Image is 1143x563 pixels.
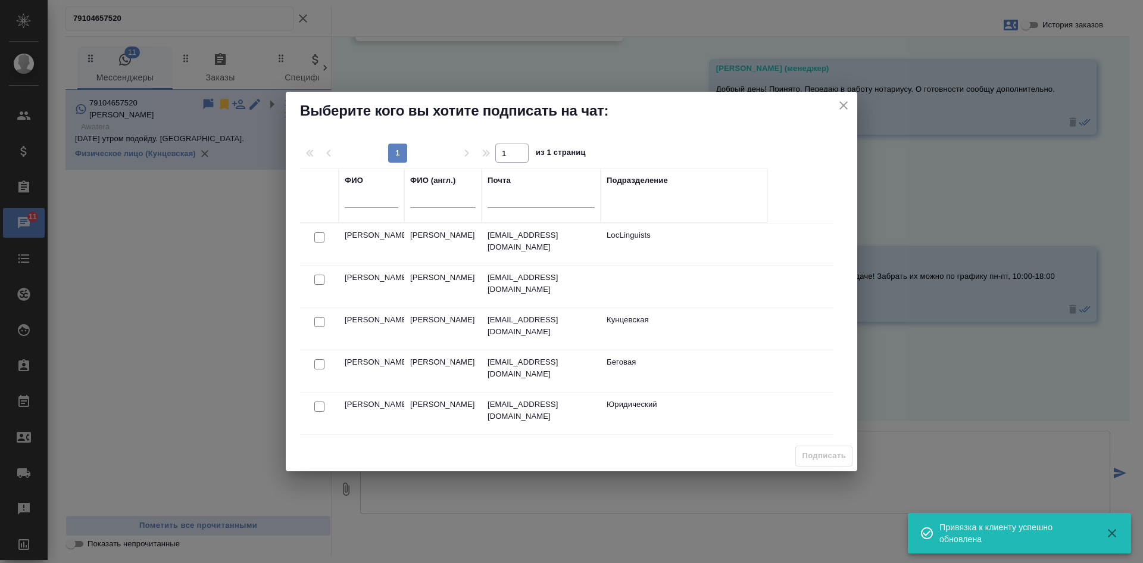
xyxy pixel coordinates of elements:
[345,314,398,326] p: [PERSON_NAME]
[795,446,852,466] span: Выберите cотрудника
[482,350,601,392] td: [EMAIL_ADDRESS][DOMAIN_NAME]
[601,350,767,392] td: Беговая
[482,308,601,350] td: [EMAIL_ADDRESS][DOMAIN_NAME]
[410,314,476,326] p: [PERSON_NAME]
[410,272,476,284] p: [PERSON_NAME]
[939,521,1088,545] div: Привязка к клиенту успешно обновлена
[482,266,601,307] td: [EMAIL_ADDRESS][DOMAIN_NAME]
[410,229,476,241] p: [PERSON_NAME]
[345,356,398,368] p: [PERSON_NAME]
[601,435,767,477] td: ЦО
[601,393,767,434] td: Юридический
[488,175,511,186] div: Почта
[482,435,601,477] td: [EMAIL_ADDRESS][DOMAIN_NAME]
[601,223,767,265] td: LocLinguists
[345,229,398,241] p: [PERSON_NAME]
[410,399,476,410] p: [PERSON_NAME]
[1098,526,1126,540] button: Закрыть
[410,175,455,186] div: ФИО (англ.)
[536,145,586,163] span: из 1 страниц
[482,393,601,434] td: [EMAIL_ADDRESS][DOMAIN_NAME]
[345,175,363,186] div: ФИО
[601,308,767,350] td: Кунцевская
[345,272,398,284] p: [PERSON_NAME]
[835,97,852,114] button: close
[345,399,398,410] p: [PERSON_NAME]
[607,175,668,186] div: Подразделение
[410,356,476,368] p: [PERSON_NAME]
[482,223,601,265] td: [EMAIL_ADDRESS][DOMAIN_NAME]
[300,101,843,120] h2: Выберите кого вы хотите подписать на чат:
